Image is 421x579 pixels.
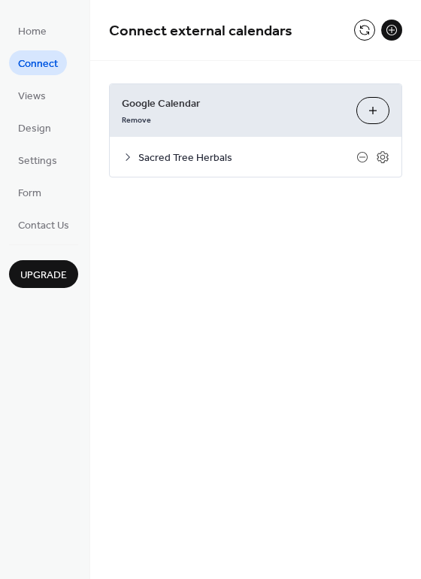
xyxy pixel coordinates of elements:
[9,18,56,43] a: Home
[122,96,344,112] span: Google Calendar
[122,115,151,126] span: Remove
[9,260,78,288] button: Upgrade
[18,24,47,40] span: Home
[18,89,46,105] span: Views
[9,83,55,108] a: Views
[9,50,67,75] a: Connect
[138,150,356,166] span: Sacred Tree Herbals
[18,218,69,234] span: Contact Us
[9,180,50,205] a: Form
[18,186,41,202] span: Form
[18,121,51,137] span: Design
[20,268,67,283] span: Upgrade
[9,115,60,140] a: Design
[9,147,66,172] a: Settings
[109,17,292,46] span: Connect external calendars
[9,212,78,237] a: Contact Us
[18,56,58,72] span: Connect
[18,153,57,169] span: Settings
